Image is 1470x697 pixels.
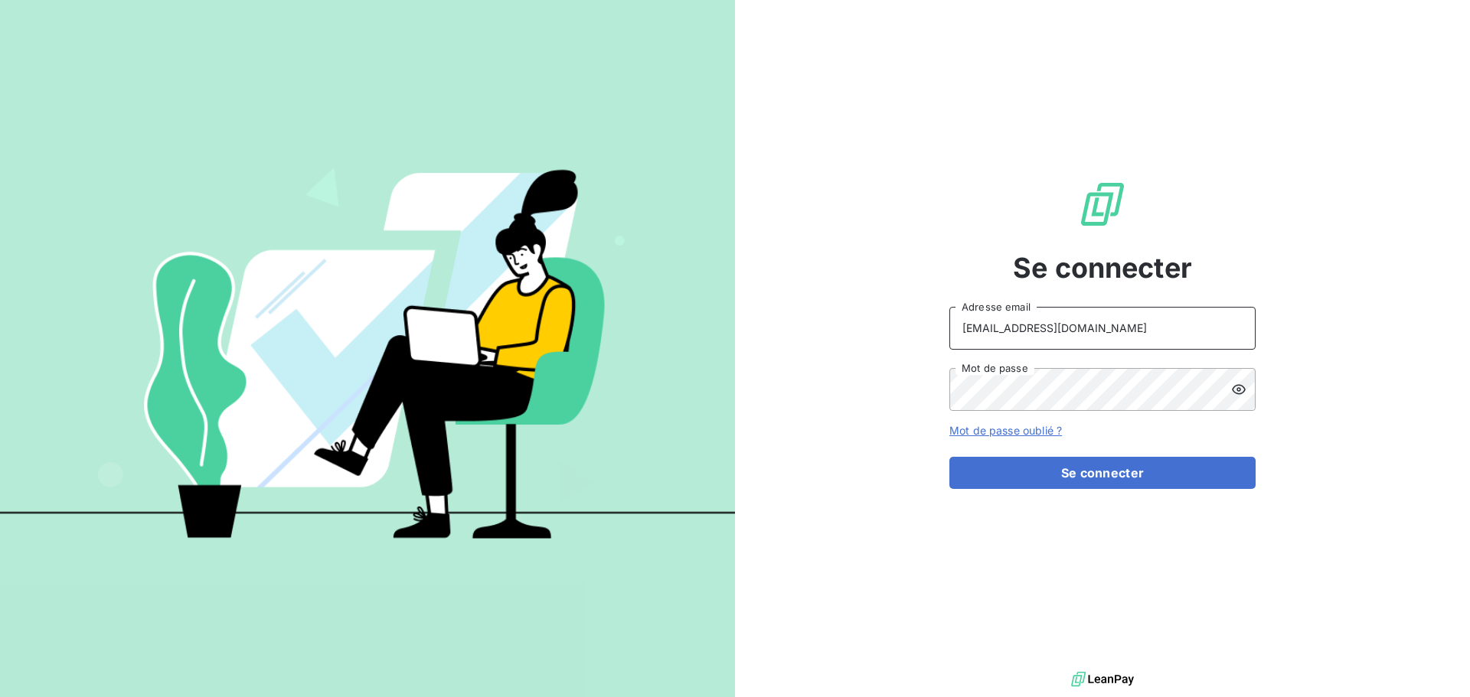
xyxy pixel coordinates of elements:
[949,424,1062,437] a: Mot de passe oublié ?
[1013,247,1192,288] span: Se connecter
[949,457,1256,489] button: Se connecter
[949,307,1256,350] input: placeholder
[1078,180,1127,229] img: Logo LeanPay
[1071,668,1134,691] img: logo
